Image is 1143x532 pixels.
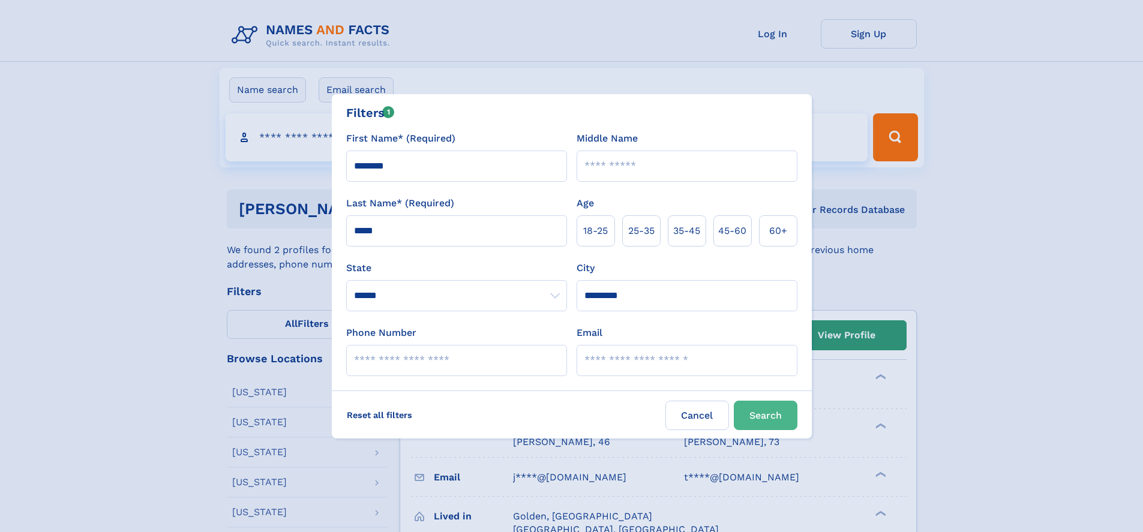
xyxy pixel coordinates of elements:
[346,326,416,340] label: Phone Number
[346,196,454,211] label: Last Name* (Required)
[577,196,594,211] label: Age
[577,131,638,146] label: Middle Name
[577,326,602,340] label: Email
[734,401,797,430] button: Search
[346,104,395,122] div: Filters
[718,224,746,238] span: 45‑60
[577,261,595,275] label: City
[769,224,787,238] span: 60+
[346,131,455,146] label: First Name* (Required)
[628,224,655,238] span: 25‑35
[339,401,420,429] label: Reset all filters
[665,401,729,430] label: Cancel
[346,261,567,275] label: State
[583,224,608,238] span: 18‑25
[673,224,700,238] span: 35‑45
